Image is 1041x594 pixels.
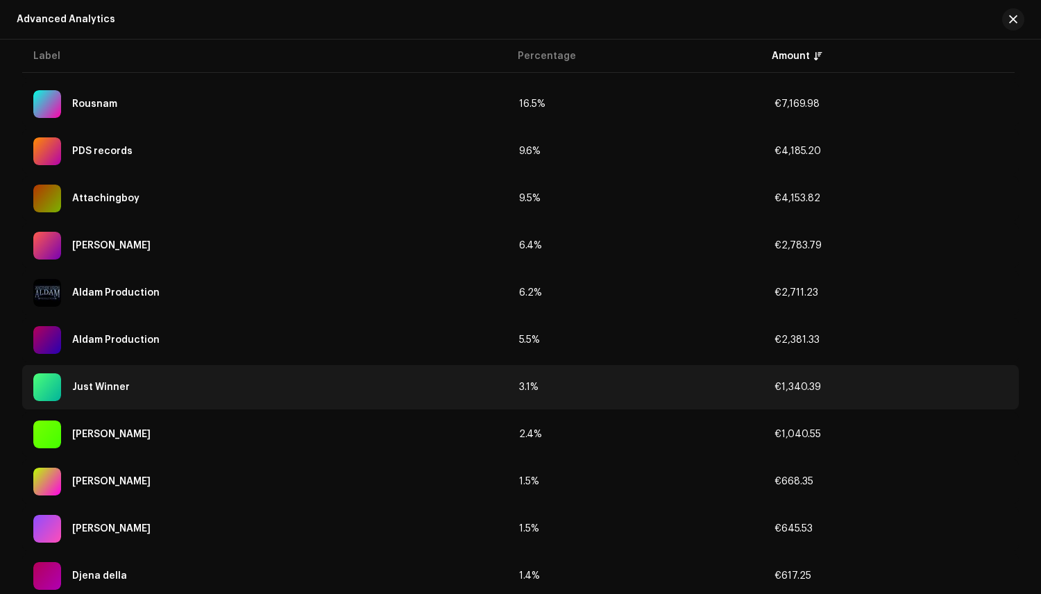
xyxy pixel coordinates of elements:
span: €7,169.98 [775,99,820,109]
span: 9.6% [519,146,541,156]
span: €2,783.79 [775,241,822,251]
span: €4,185.20 [775,146,821,156]
span: 1.5% [519,477,539,486]
span: 1.5% [519,524,539,534]
span: 9.5% [519,194,541,203]
span: €1,340.39 [775,382,821,392]
span: 2.4% [519,430,542,439]
span: 1.4% [519,571,540,581]
span: €617.25 [775,571,811,581]
span: €668.35 [775,477,813,486]
span: 6.2% [519,288,542,298]
span: €645.53 [775,524,813,534]
span: 3.1% [519,382,539,392]
span: 6.4% [519,241,542,251]
span: 5.5% [519,335,540,345]
span: €2,381.33 [775,335,820,345]
span: €1,040.55 [775,430,821,439]
span: 16.5% [519,99,545,109]
span: €2,711.23 [775,288,818,298]
span: €4,153.82 [775,194,820,203]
